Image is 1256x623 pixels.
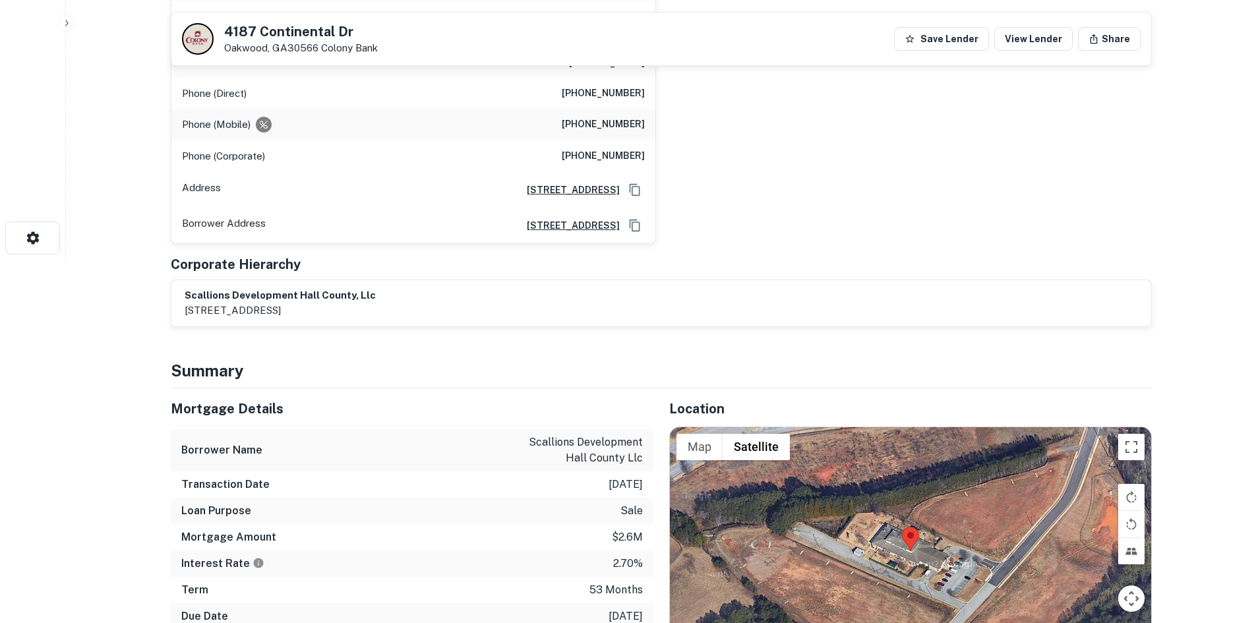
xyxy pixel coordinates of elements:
button: Share [1078,27,1141,51]
a: [STREET_ADDRESS] [516,183,620,197]
h6: Loan Purpose [181,503,251,519]
button: Map camera controls [1118,585,1145,612]
svg: The interest rates displayed on the website are for informational purposes only and may be report... [253,557,264,569]
p: $2.6m [612,529,643,545]
h6: Term [181,582,208,598]
button: Show satellite imagery [723,434,790,460]
h4: Summary [171,359,1152,382]
a: Colony Bank [321,42,378,53]
button: Toggle fullscreen view [1118,434,1145,460]
p: Phone (Mobile) [182,117,251,133]
p: [STREET_ADDRESS] [185,303,376,318]
p: Title [182,9,203,25]
button: Tilt map [1118,538,1145,564]
button: Rotate map clockwise [1118,484,1145,510]
p: Phone (Corporate) [182,148,265,164]
button: Show street map [676,434,723,460]
h6: [PHONE_NUMBER] [562,148,645,164]
button: Copy Address [625,180,645,200]
h5: Location [669,399,1152,419]
h5: 4187 Continental Dr [224,25,378,38]
button: Save Lender [894,27,989,51]
a: View Lender [994,27,1073,51]
h6: [PHONE_NUMBER] [562,86,645,102]
p: Phone (Direct) [182,86,247,102]
h6: [PHONE_NUMBER] [562,117,645,133]
h6: Interest Rate [181,556,264,572]
div: Requests to not be contacted at this number [256,117,272,133]
h5: Corporate Hierarchy [171,254,301,274]
p: Borrower Address [182,216,266,235]
p: 2.70% [613,556,643,572]
p: scallions development hall county llc [524,434,643,466]
a: [STREET_ADDRESS] [516,218,620,233]
h6: scallions development hall county, llc [185,288,376,303]
h6: Partner [610,9,645,25]
p: Oakwood, GA30566 [224,42,378,54]
p: 53 months [589,582,643,598]
iframe: Chat Widget [1190,518,1256,581]
h6: Mortgage Amount [181,529,276,545]
p: sale [620,503,643,519]
p: Address [182,180,221,200]
h5: Mortgage Details [171,399,653,419]
p: [DATE] [609,477,643,492]
button: Rotate map counterclockwise [1118,511,1145,537]
h6: Transaction Date [181,477,270,492]
h6: Borrower Name [181,442,262,458]
button: Copy Address [625,216,645,235]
